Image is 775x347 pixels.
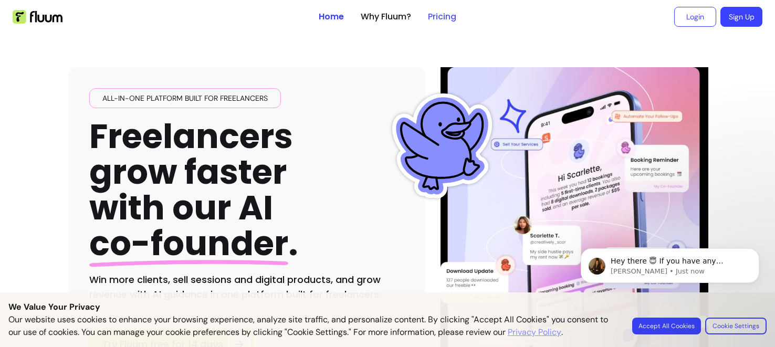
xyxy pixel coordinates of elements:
span: co-founder [89,220,288,267]
img: Fluum Logo [13,10,62,24]
iframe: Intercom notifications message [565,226,775,342]
a: Pricing [428,10,456,23]
a: Home [319,10,344,23]
h1: Freelancers grow faster with our AI . [89,119,298,262]
a: Login [674,7,716,27]
a: Privacy Policy [508,326,561,339]
p: We Value Your Privacy [8,301,767,313]
p: Our website uses cookies to enhance your browsing experience, analyze site traffic, and personali... [8,313,620,339]
a: Why Fluum? [361,10,411,23]
h2: Win more clients, sell sessions and digital products, and grow revenue with AI guidance in one pl... [89,272,404,302]
span: All-in-one platform built for freelancers [98,93,272,103]
img: Fluum Duck sticker [390,93,495,198]
a: Sign Up [720,7,762,27]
